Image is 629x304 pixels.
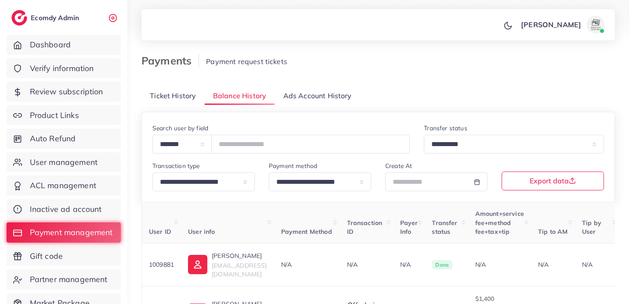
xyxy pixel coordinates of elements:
span: User management [30,157,98,168]
a: Payment management [7,222,121,243]
span: Transaction ID [347,219,383,236]
span: Ticket History [150,91,196,101]
a: Dashboard [7,35,121,55]
img: logo [11,10,27,25]
a: Review subscription [7,82,121,102]
p: [PERSON_NAME] [212,250,267,261]
span: Auto Refund [30,133,76,144]
p: 1009881 [149,259,174,270]
span: Amount+service fee+method fee+tax+tip [475,210,524,236]
span: Tip to AM [538,228,568,236]
a: ACL management [7,175,121,196]
p: N/A [582,259,612,270]
a: User management [7,152,121,172]
a: [PERSON_NAME]avatar [516,16,608,33]
span: Tip by User [582,219,601,236]
span: Payment management [30,227,113,238]
img: avatar [587,16,604,33]
a: Product Links [7,105,121,125]
div: N/A [475,260,524,269]
img: ic-user-info.36bf1079.svg [188,255,207,274]
span: Balance History [213,91,266,101]
span: Product Links [30,110,79,121]
label: Search user by field [152,124,208,132]
span: ACL management [30,180,96,191]
h2: Ecomdy Admin [31,14,81,22]
span: Partner management [30,274,108,285]
a: Inactive ad account [7,199,121,219]
span: Gift code [30,250,63,262]
div: N/A [281,260,333,269]
label: Payment method [269,161,317,170]
p: [PERSON_NAME] [521,19,581,30]
span: Export data [530,177,576,184]
span: Verify information [30,63,94,74]
p: N/A [538,259,568,270]
span: N/A [347,261,358,268]
span: Payer Info [400,219,418,236]
h3: Payments [141,54,199,67]
button: Export data [502,172,604,190]
span: Payment request tickets [206,57,287,66]
span: Inactive ad account [30,204,102,215]
label: Transaction type [152,161,200,170]
span: Payment Method [281,228,332,236]
a: logoEcomdy Admin [11,10,81,25]
span: Transfer status [432,219,457,236]
a: Verify information [7,58,121,79]
a: Partner management [7,269,121,290]
span: Review subscription [30,86,103,97]
a: Auto Refund [7,129,121,149]
label: Create At [385,161,412,170]
label: Transfer status [424,124,467,132]
a: Gift code [7,246,121,266]
span: [EMAIL_ADDRESS][DOMAIN_NAME] [212,261,267,278]
span: Ads Account History [283,91,352,101]
span: Dashboard [30,39,71,50]
span: User ID [149,228,171,236]
p: N/A [400,259,418,270]
span: User info [188,228,215,236]
span: Done [432,260,452,270]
